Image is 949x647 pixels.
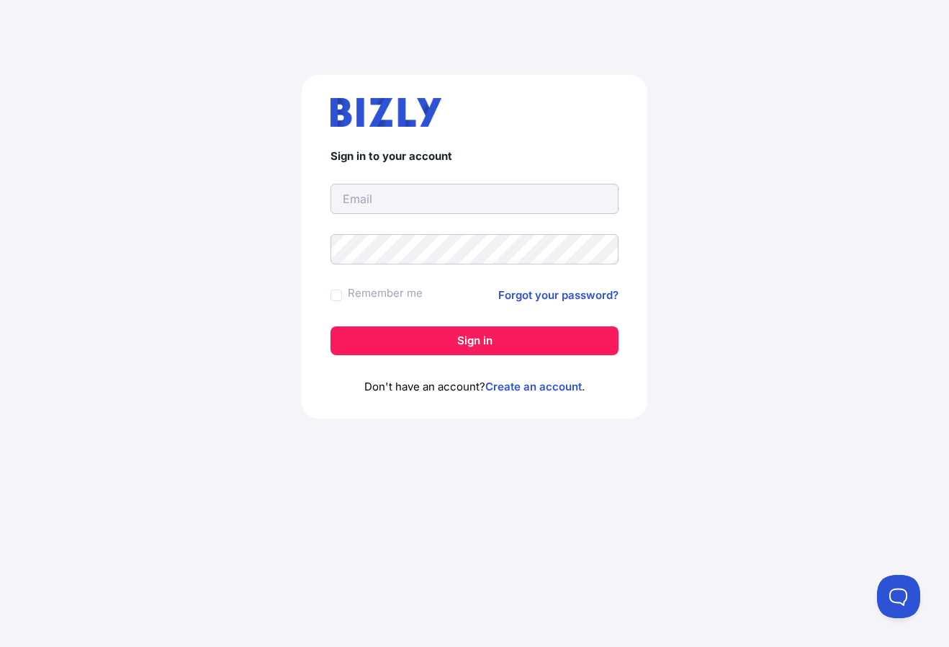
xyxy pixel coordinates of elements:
a: Create an account [485,380,582,393]
iframe: Toggle Customer Support [877,575,920,618]
button: Sign in [330,326,619,355]
img: bizly_logo.svg [330,98,441,127]
a: Forgot your password? [498,287,619,304]
h4: Sign in to your account [330,150,619,164]
input: Email [330,184,619,214]
p: Don't have an account? . [330,378,619,396]
label: Remember me [348,285,423,302]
